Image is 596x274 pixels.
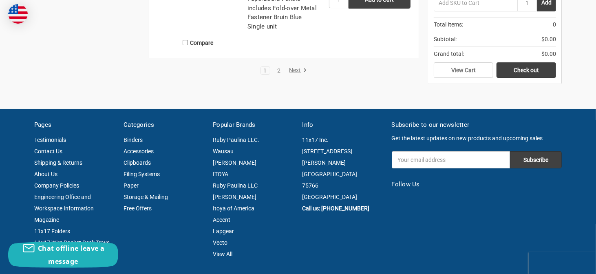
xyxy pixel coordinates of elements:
a: Free Offers [124,205,152,212]
input: Subscribe [510,151,562,168]
a: Vecto [213,239,227,246]
iframe: Google Customer Reviews [529,252,596,274]
h5: Follow Us [392,180,562,189]
span: 0 [553,20,556,29]
address: 11x17 Inc. [STREET_ADDRESS][PERSON_NAME] [GEOGRAPHIC_DATA] 75766 [GEOGRAPHIC_DATA] [302,134,383,203]
a: Call us: [PHONE_NUMBER] [302,205,369,212]
a: Accessories [124,148,154,155]
span: Grand total: [434,50,464,58]
span: Total Items: [434,20,463,29]
img: duty and tax information for United States [8,4,28,24]
h5: Subscribe to our newsletter [392,120,562,130]
a: Testimonials [34,137,66,143]
a: [PERSON_NAME] [213,194,256,200]
input: Your email address [392,151,510,168]
a: 11x17 Folders [34,228,70,234]
span: Subtotal: [434,35,457,44]
a: Lapgear [213,228,234,234]
span: Chat offline leave a message [38,244,105,266]
a: Shipping & Returns [34,159,82,166]
a: Engineering Office and Workspace Information Magazine [34,194,94,223]
a: Contact Us [34,148,62,155]
h5: Categories [124,120,204,130]
a: Next [286,67,307,74]
a: Ruby Paulina LLC. [213,137,259,143]
a: Itoya of America [213,205,254,212]
button: Chat offline leave a message [8,242,118,268]
input: Compare [183,40,188,45]
h5: Info [302,120,383,130]
a: Accent [213,217,230,223]
a: Filing Systems [124,171,160,177]
a: Company Policies [34,182,79,189]
label: Compare [157,36,239,49]
h5: Pages [34,120,115,130]
a: Check out [497,62,556,78]
span: $0.00 [541,50,556,58]
a: About Us [34,171,57,177]
p: Get the latest updates on new products and upcoming sales [392,134,562,143]
a: Paper [124,182,139,189]
a: View Cart [434,62,493,78]
a: Clipboards [124,159,151,166]
a: Ruby Paulina LLC [213,182,258,189]
a: Storage & Mailing [124,194,168,200]
a: Binders [124,137,143,143]
a: View All [213,251,232,257]
a: ITOYA [213,171,228,177]
a: 2 [275,68,284,73]
h5: Popular Brands [213,120,294,130]
span: $0.00 [541,35,556,44]
a: 11x17 Wire Basket Desk Trays [34,239,110,246]
a: 1 [261,68,270,73]
a: [PERSON_NAME] [213,159,256,166]
a: Wausau [213,148,234,155]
